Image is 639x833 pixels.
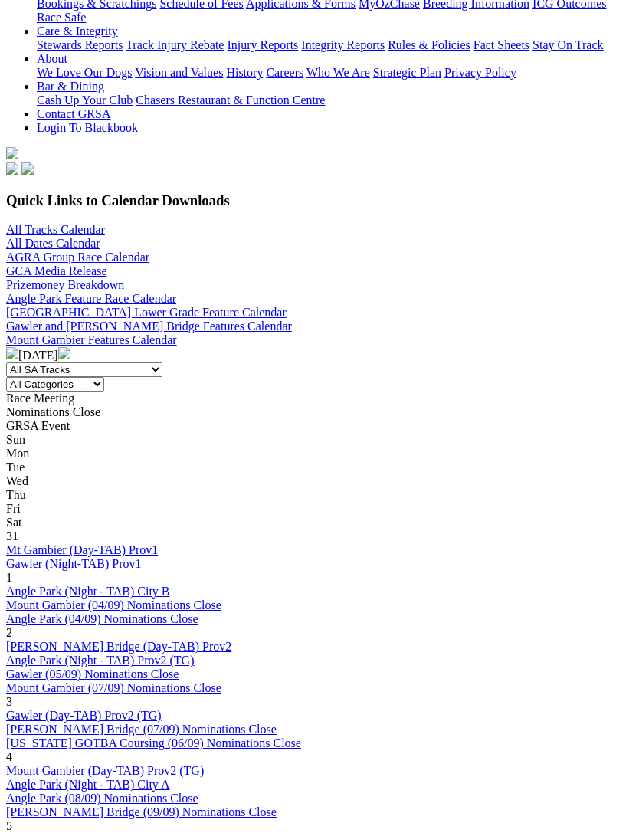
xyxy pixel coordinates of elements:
img: facebook.svg [6,162,18,175]
a: AGRA Group Race Calendar [6,251,149,264]
img: logo-grsa-white.png [6,147,18,159]
a: Track Injury Rebate [126,38,224,51]
a: Mt Gambier (Day-TAB) Prov1 [6,543,158,556]
a: About [37,52,67,65]
div: Care & Integrity [37,38,633,52]
h3: Quick Links to Calendar Downloads [6,192,633,209]
div: Sun [6,433,633,447]
a: Mount Gambier (07/09) Nominations Close [6,681,221,694]
a: Mount Gambier (Day-TAB) Prov2 (TG) [6,764,204,777]
div: Nominations Close [6,405,633,419]
div: Mon [6,447,633,461]
div: Fri [6,502,633,516]
a: Gawler (Day-TAB) Prov2 (TG) [6,709,162,722]
div: GRSA Event [6,419,633,433]
a: [PERSON_NAME] Bridge (Day-TAB) Prov2 [6,640,231,653]
a: Vision and Values [135,66,223,79]
a: Mount Gambier (04/09) Nominations Close [6,599,221,612]
a: Gawler (Night-TAB) Prov1 [6,557,141,570]
a: Privacy Policy [444,66,516,79]
div: Bar & Dining [37,93,633,107]
a: Race Safe [37,11,86,24]
a: Prizemoney Breakdown [6,278,124,291]
img: chevron-left-pager-white.svg [6,347,18,359]
a: Chasers Restaurant & Function Centre [136,93,325,107]
a: We Love Our Dogs [37,66,132,79]
a: Injury Reports [227,38,298,51]
a: Angle Park (Night - TAB) City A [6,778,170,791]
img: chevron-right-pager-white.svg [58,347,70,359]
span: 4 [6,750,12,763]
div: Wed [6,474,633,488]
a: [PERSON_NAME] Bridge (09/09) Nominations Close [6,805,277,818]
a: GCA Media Release [6,264,107,277]
a: History [226,66,263,79]
a: Angle Park (Night - TAB) Prov2 (TG) [6,654,195,667]
a: Who We Are [306,66,370,79]
a: Bar & Dining [37,80,104,93]
div: [DATE] [6,347,633,362]
div: Race Meeting [6,392,633,405]
a: All Dates Calendar [6,237,100,250]
a: Angle Park (Night - TAB) City B [6,585,170,598]
a: Contact GRSA [37,107,110,120]
a: All Tracks Calendar [6,223,105,236]
a: Cash Up Your Club [37,93,133,107]
div: Tue [6,461,633,474]
a: Fact Sheets [474,38,529,51]
span: 31 [6,530,18,543]
span: 5 [6,819,12,832]
a: Integrity Reports [301,38,385,51]
a: Stewards Reports [37,38,123,51]
a: Stay On Track [532,38,603,51]
a: Login To Blackbook [37,121,138,134]
a: [GEOGRAPHIC_DATA] Lower Grade Feature Calendar [6,306,287,319]
img: twitter.svg [21,162,34,175]
a: Careers [266,66,303,79]
a: Angle Park (08/09) Nominations Close [6,792,198,805]
span: 2 [6,626,12,639]
a: Care & Integrity [37,25,118,38]
a: Angle Park (04/09) Nominations Close [6,612,198,625]
a: Gawler (05/09) Nominations Close [6,667,179,681]
div: About [37,66,633,80]
a: Gawler and [PERSON_NAME] Bridge Features Calendar [6,320,292,333]
div: Thu [6,488,633,502]
a: Angle Park Feature Race Calendar [6,292,176,305]
div: Sat [6,516,633,530]
a: Mount Gambier Features Calendar [6,333,177,346]
span: 3 [6,695,12,708]
a: Strategic Plan [373,66,441,79]
a: [US_STATE] GOTBA Coursing (06/09) Nominations Close [6,736,301,749]
a: [PERSON_NAME] Bridge (07/09) Nominations Close [6,723,277,736]
span: 1 [6,571,12,584]
a: Rules & Policies [388,38,470,51]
